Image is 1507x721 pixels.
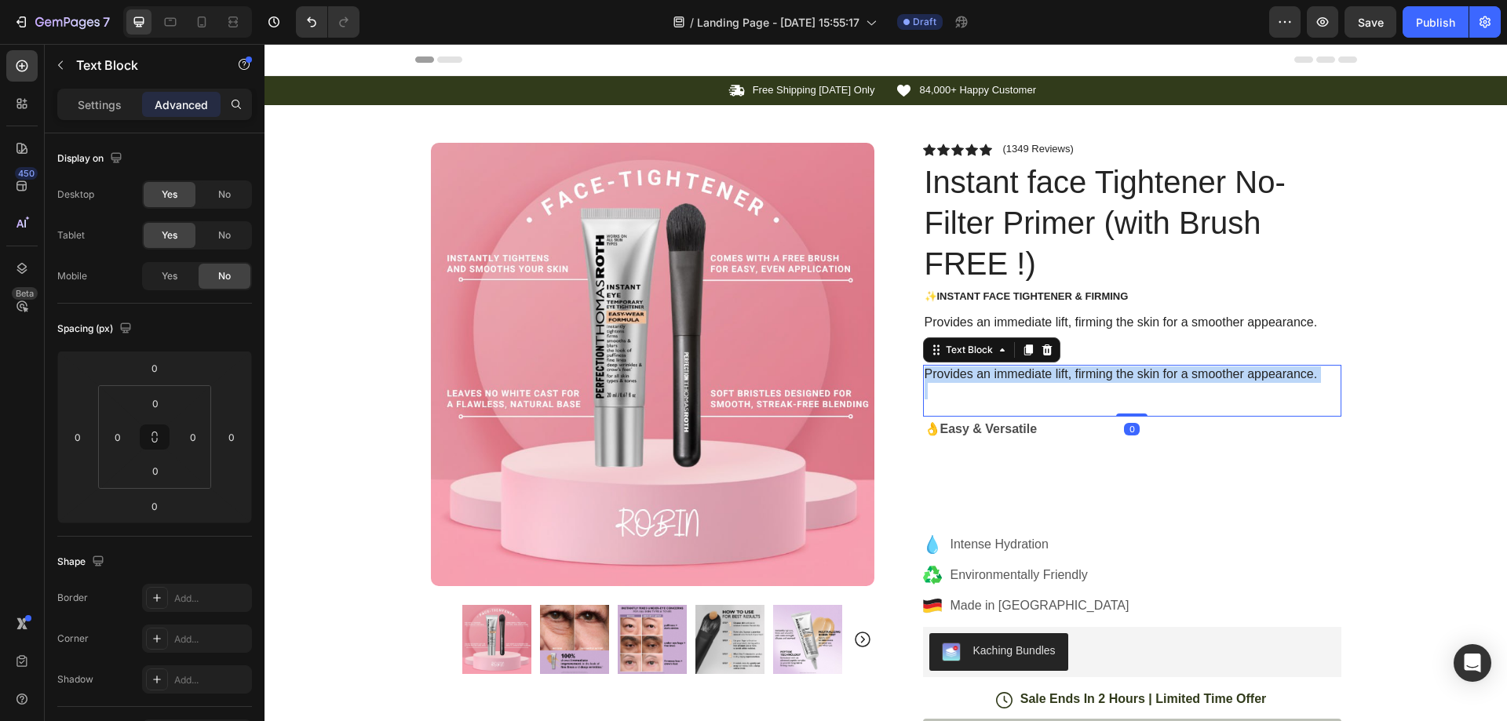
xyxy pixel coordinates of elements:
[78,96,122,113] p: Settings
[660,322,1075,339] p: Provides an immediate lift, firming the skin for a smoother appearance.
[174,673,248,687] div: Add...
[162,228,177,242] span: Yes
[66,425,89,449] input: 0
[678,299,732,313] div: Text Block
[140,391,171,415] input: 0px
[1345,6,1396,38] button: Save
[1416,14,1455,31] div: Publish
[103,13,110,31] p: 7
[57,188,94,202] div: Desktop
[913,15,936,29] span: Draft
[140,459,171,482] input: 0px
[57,591,88,605] div: Border
[174,592,248,606] div: Add...
[660,378,773,391] strong: 👌Easy & Versatile
[220,425,243,449] input: 0
[1358,16,1384,29] span: Save
[859,379,875,391] div: 0
[739,99,809,111] p: (1349 Reviews)
[265,44,1507,721] iframe: Design area
[106,425,130,449] input: 0px
[181,425,205,449] input: 0px
[174,632,248,646] div: Add...
[162,269,177,283] span: Yes
[218,188,231,202] span: No
[686,522,865,541] p: Environmentally Friendly
[57,269,87,283] div: Mobile
[12,287,38,300] div: Beta
[589,586,608,605] button: Carousel Next Arrow
[57,632,89,646] div: Corner
[218,269,231,283] span: No
[57,319,135,340] div: Spacing (px)
[57,228,85,242] div: Tablet
[1403,6,1469,38] button: Publish
[57,148,126,169] div: Display on
[139,356,170,380] input: 0
[665,589,804,627] button: Kaching Bundles
[57,552,108,573] div: Shape
[15,167,38,180] div: 450
[155,96,208,113] p: Advanced
[659,321,1077,373] div: Rich Text Editor. Editing area: main
[660,271,1075,287] p: Provides an immediate lift, firming the skin for a smoother appearance.
[686,552,865,571] p: Made in [GEOGRAPHIC_DATA]
[697,14,859,31] span: Landing Page - [DATE] 15:55:17
[659,245,1077,261] div: Rich Text Editor. Editing area: main
[6,6,117,38] button: 7
[690,14,694,31] span: /
[162,188,177,202] span: Yes
[659,373,1077,489] div: Rich Text Editor. Editing area: main
[756,647,1002,664] p: Sale Ends In 2 Hours | Limited Time Offer
[709,599,791,615] div: Kaching Bundles
[1454,644,1491,682] div: Open Intercom Messenger
[686,491,865,510] p: Intense Hydration
[139,494,170,518] input: 0
[57,672,93,686] div: Shadow
[218,228,231,242] span: No
[659,116,1077,242] h1: Instant face Tightener No-Filter Primer (with Brush FREE !)
[660,397,1075,487] p: ⁠⁠⁠⁠⁠⁠⁠
[660,246,864,258] strong: ✨Instant face Tightener & Firming
[296,6,359,38] div: Undo/Redo
[677,599,696,617] img: KachingBundles.png
[76,56,210,75] p: Text Block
